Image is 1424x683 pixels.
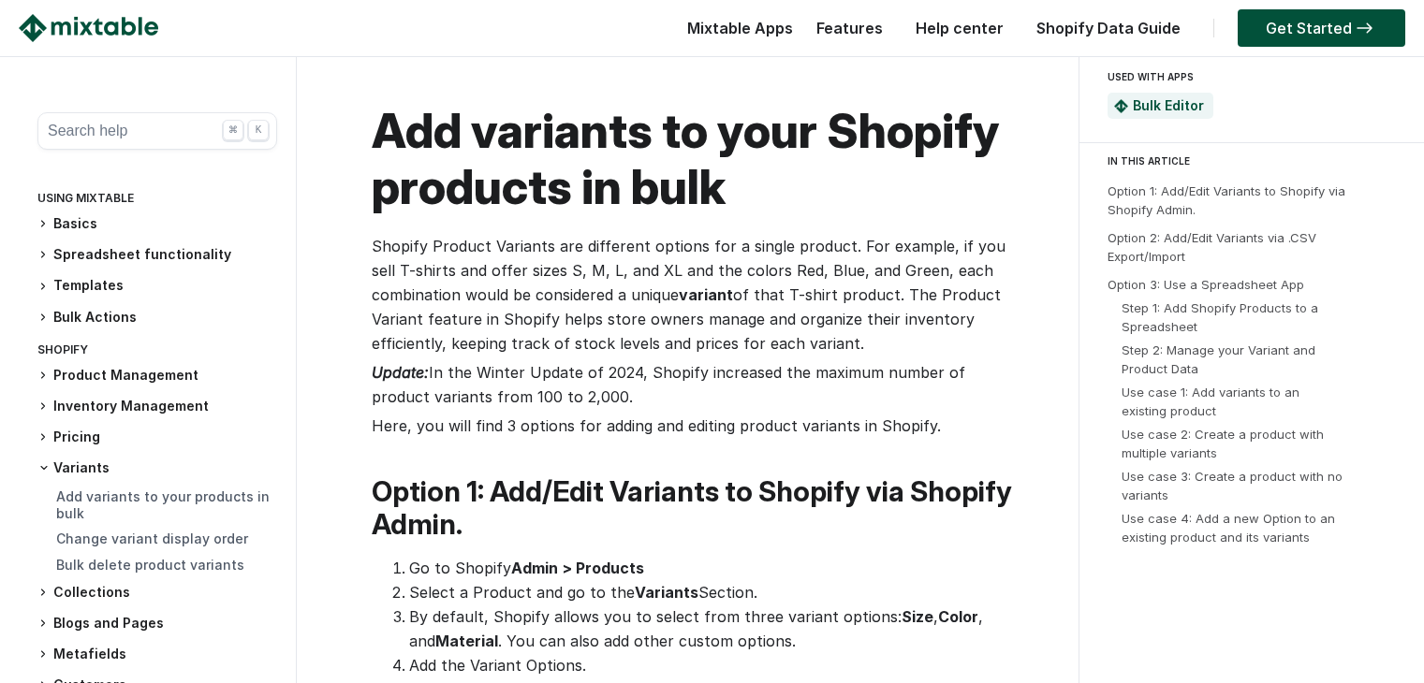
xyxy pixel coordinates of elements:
a: Step 2: Manage your Variant and Product Data [1122,342,1315,376]
div: IN THIS ARTICLE [1108,153,1407,169]
a: Option 1: Add/Edit Variants to Shopify via Shopify Admin. [1108,183,1345,217]
button: Search help ⌘ K [37,112,277,150]
a: Option 2: Add/Edit Variants via .CSV Export/Import [1108,230,1316,264]
img: arrow-right.svg [1352,22,1377,34]
h3: Pricing [37,428,277,447]
div: K [248,120,269,140]
a: Option 3: Use a Spreadsheet App [1108,277,1304,292]
h3: Variants [37,458,277,477]
a: Help center [906,19,1013,37]
div: Shopify [37,339,277,366]
a: Use case 2: Create a product with multiple variants [1122,427,1324,460]
a: Add variants to your products in bulk [56,488,270,521]
img: Mixtable Spreadsheet Bulk Editor App [1114,99,1128,113]
a: Get Started [1238,9,1405,47]
div: Using Mixtable [37,187,277,214]
img: Mixtable logo [19,14,158,42]
a: Use case 3: Create a product with no variants [1122,469,1343,502]
strong: Size [902,607,933,626]
h3: Templates [37,276,277,296]
p: In the Winter Update of 2024, Shopify increased the maximum number of product variants from 100 t... [372,360,1022,409]
h3: Basics [37,214,277,234]
strong: Admin > Products [511,559,644,577]
li: By default, Shopify allows you to select from three variant options: , , and . You can also add o... [409,604,1022,653]
div: USED WITH APPS [1108,65,1388,88]
h3: Inventory Management [37,397,277,416]
a: Use case 4: Add a new Option to an existing product and its variants [1122,511,1335,545]
h1: Add variants to your Shopify products in bulk [372,103,1022,215]
div: Mixtable Apps [678,14,793,51]
h3: Collections [37,583,277,603]
strong: Update: [372,363,429,382]
div: ⌘ [223,120,243,140]
h2: Option 1: Add/Edit Variants to Shopify via Shopify Admin. [372,475,1022,541]
strong: Material [435,632,498,650]
li: Go to Shopify [409,556,1022,580]
a: Change variant display order [56,530,248,546]
a: Shopify Data Guide [1027,19,1190,37]
strong: Color [938,607,978,626]
a: Use case 1: Add variants to an existing product [1122,385,1299,418]
a: Bulk Editor [1133,97,1204,113]
li: Select a Product and go to the Section. [409,580,1022,604]
h3: Metafields [37,645,277,664]
h3: Spreadsheet functionality [37,245,277,265]
strong: Variants [635,583,698,602]
h3: Bulk Actions [37,308,277,327]
a: Step 1: Add Shopify Products to a Spreadsheet [1122,300,1318,334]
a: Features [807,19,892,37]
h3: Blogs and Pages [37,614,277,633]
a: Bulk delete product variants [56,557,244,573]
li: Add the Variant Options. [409,653,1022,677]
strong: variant [679,285,733,304]
h3: Product Management [37,366,277,385]
p: Here, you will find 3 options for adding and editing product variants in Shopify. [372,414,1022,438]
p: Shopify Product Variants are different options for a single product. For example, if you sell T-s... [372,234,1022,356]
